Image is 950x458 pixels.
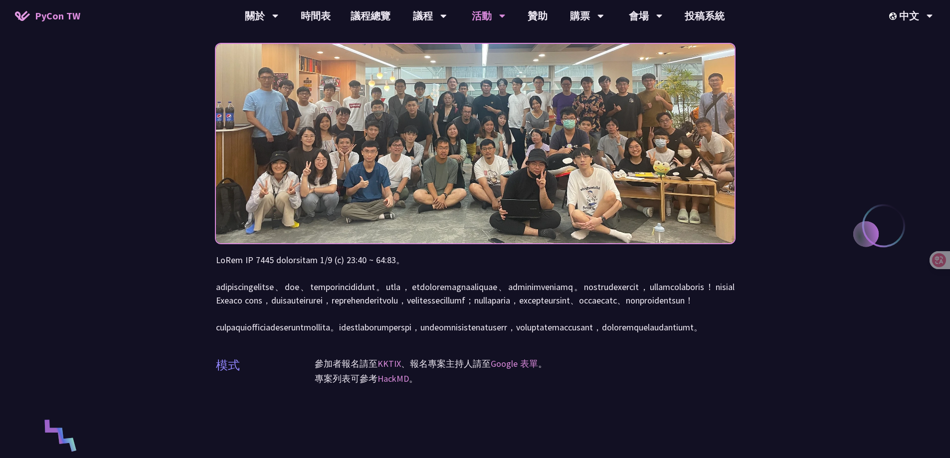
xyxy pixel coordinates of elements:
[35,8,80,23] span: PyCon TW
[216,356,240,374] p: 模式
[315,356,735,371] p: 參加者報名請至 、報名專案主持人請至 。
[15,11,30,21] img: Home icon of PyCon TW 2025
[315,371,735,386] p: 專案列表可參考 。
[5,3,90,28] a: PyCon TW
[378,373,409,384] a: HackMD
[378,358,401,369] a: KKTIX
[889,12,899,20] img: Locale Icon
[216,253,735,334] p: LoRem IP 7445 dolorsitam 1/9 (c) 23:40 ~ 64:83。 adipiscingelitse、doe、temporincididunt。utla，etdolo...
[491,358,538,369] a: Google 表單
[216,17,735,270] img: Photo of PyCon Taiwan Sprints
